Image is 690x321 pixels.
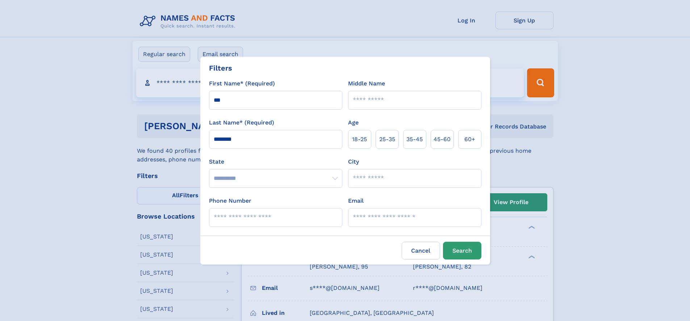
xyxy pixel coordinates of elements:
[352,135,367,144] span: 18‑25
[209,197,251,205] label: Phone Number
[209,118,274,127] label: Last Name* (Required)
[464,135,475,144] span: 60+
[348,79,385,88] label: Middle Name
[209,63,232,73] div: Filters
[209,79,275,88] label: First Name* (Required)
[402,242,440,259] label: Cancel
[348,118,359,127] label: Age
[379,135,395,144] span: 25‑35
[209,157,342,166] label: State
[406,135,423,144] span: 35‑45
[443,242,481,259] button: Search
[434,135,451,144] span: 45‑60
[348,157,359,166] label: City
[348,197,364,205] label: Email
